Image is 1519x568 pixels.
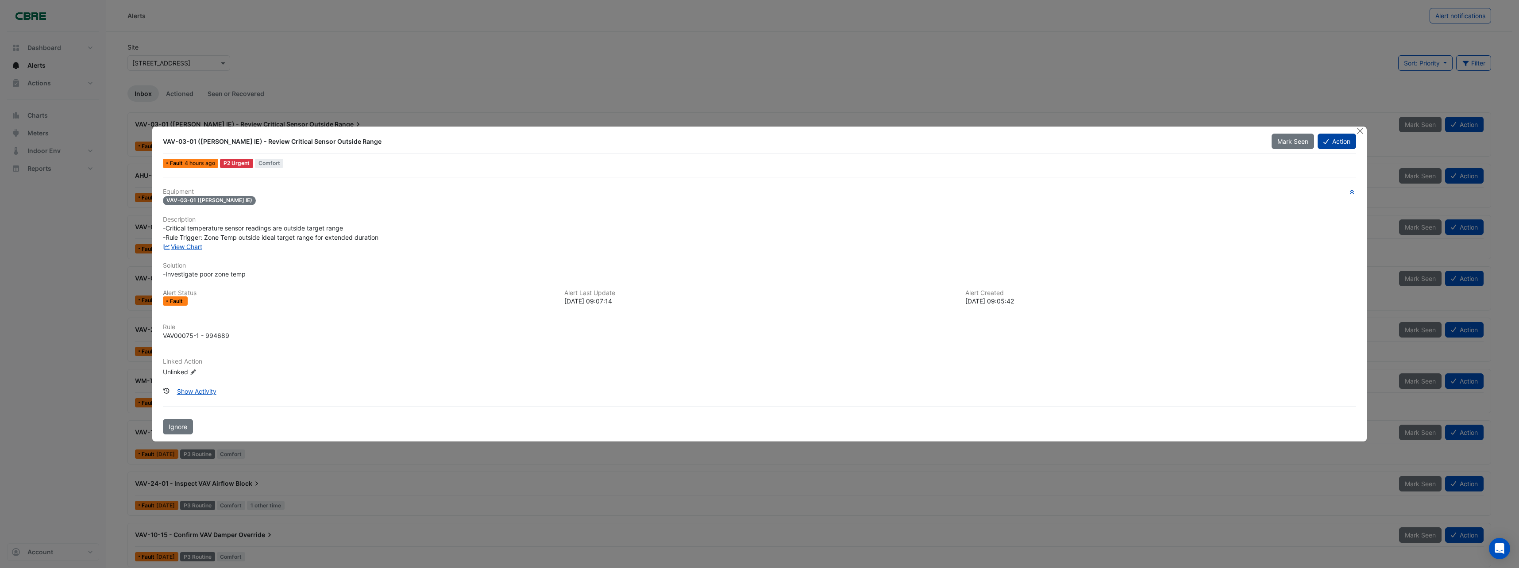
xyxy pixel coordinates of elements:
div: Unlinked [163,367,269,376]
span: VAV-03-01 ([PERSON_NAME] IE) [163,196,256,205]
div: VAV00075-1 - 994689 [163,331,229,340]
div: P2 Urgent [220,159,253,168]
div: Open Intercom Messenger [1489,538,1510,559]
button: Action [1318,134,1356,149]
a: View Chart [163,243,202,250]
span: Mon 13-Oct-2025 09:07 AEDT [185,160,215,166]
h6: Rule [163,323,1356,331]
h6: Solution [163,262,1356,269]
h6: Alert Last Update [564,289,955,297]
h6: Linked Action [163,358,1356,365]
h6: Equipment [163,188,1356,196]
span: Mark Seen [1277,138,1308,145]
span: Ignore [169,423,187,430]
span: -Critical temperature sensor readings are outside target range -Rule Trigger: Zone Temp outside i... [163,224,378,241]
button: Show Activity [171,384,222,399]
button: Close [1356,127,1365,136]
div: [DATE] 09:05:42 [965,296,1356,306]
fa-icon: Edit Linked Action [190,369,197,376]
span: -Investigate poor zone temp [163,270,246,278]
h6: Alert Created [965,289,1356,297]
span: Fault [170,161,185,166]
h6: Description [163,216,1356,223]
div: VAV-03-01 ([PERSON_NAME] IE) - Review Critical Sensor Outside Range [163,137,1261,146]
button: Ignore [163,419,193,434]
span: Fault [170,299,185,304]
div: [DATE] 09:07:14 [564,296,955,306]
span: Comfort [255,159,284,168]
h6: Alert Status [163,289,554,297]
button: Mark Seen [1272,134,1314,149]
